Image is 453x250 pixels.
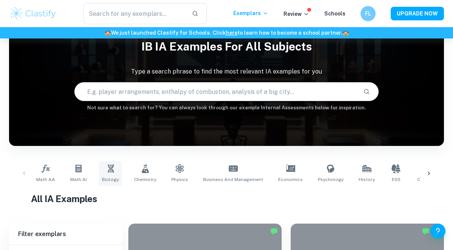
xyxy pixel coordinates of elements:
[36,176,55,183] span: Math AA
[430,224,445,239] button: Help and Feedback
[270,227,278,235] img: Marked
[83,3,186,24] input: Search for any exemplars...
[278,176,303,183] span: Economics
[392,176,401,183] span: ESS
[360,85,373,98] button: Search
[70,176,87,183] span: Math AI
[9,224,122,245] h6: Filter exemplars
[364,9,373,18] h6: FL
[361,6,376,21] button: FL
[9,67,444,76] p: Type a search phrase to find the most relevant IA examples for you
[134,176,156,183] span: Chemistry
[391,7,444,20] button: UPGRADE NOW
[203,176,263,183] span: Business and Management
[359,176,375,183] span: History
[9,6,57,21] img: Clastify logo
[2,29,451,37] h6: We just launched Clastify for Schools. Click to learn how to become a school partner.
[226,30,237,36] a: here
[75,81,357,102] input: E.g. player arrangements, enthalpy of combustion, analysis of a big city...
[284,10,309,18] p: Review
[102,176,119,183] span: Biology
[9,104,444,112] h6: Not sure what to search for? You can always look through our example Internal Assessments below f...
[9,35,444,58] h1: IB IA examples for all subjects
[233,9,268,17] p: Exemplars
[324,11,345,17] a: Schools
[422,227,430,235] img: Marked
[171,176,188,183] span: Physics
[342,30,349,36] span: 🏫
[31,192,422,206] h1: All IA Examples
[105,30,111,36] span: 🏫
[318,176,344,183] span: Psychology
